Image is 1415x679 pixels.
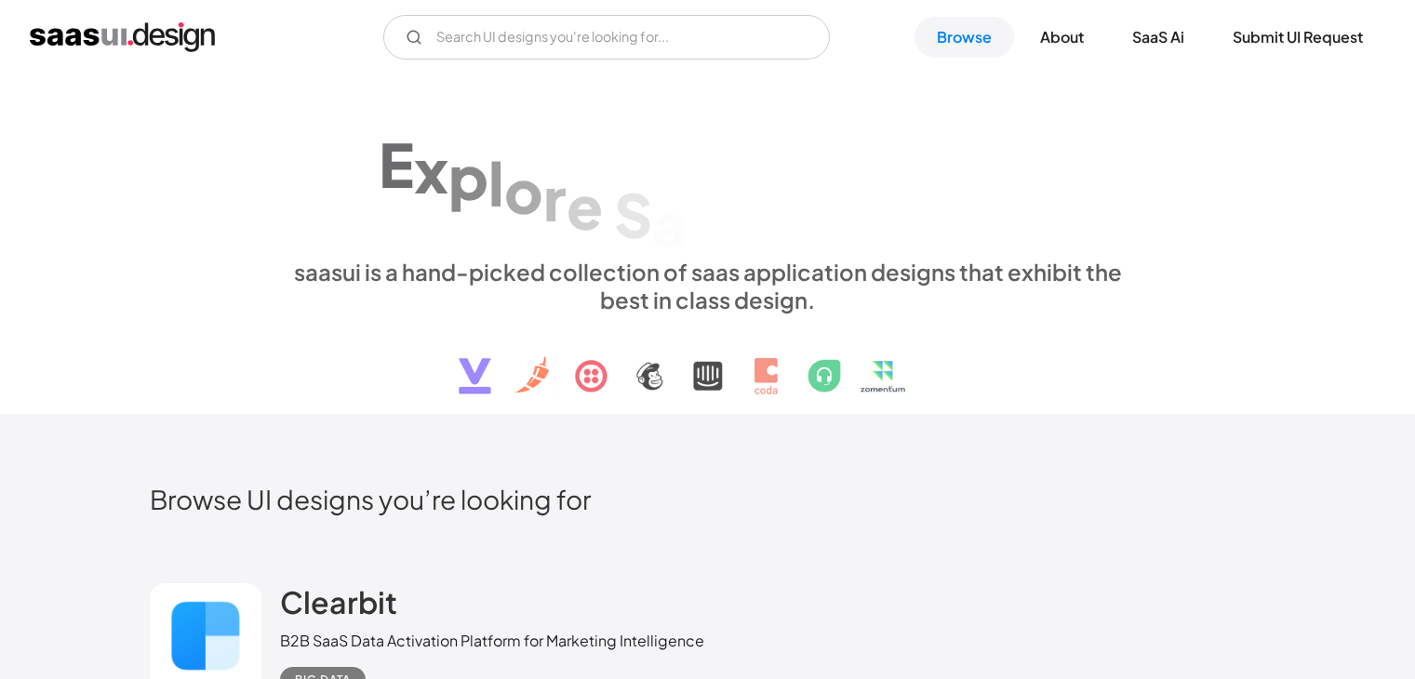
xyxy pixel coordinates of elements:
[543,162,567,233] div: r
[504,154,543,226] div: o
[652,188,687,260] div: a
[280,583,397,620] h2: Clearbit
[567,170,603,242] div: e
[383,15,830,60] input: Search UI designs you're looking for...
[426,313,990,410] img: text, icon, saas logo
[448,140,488,212] div: p
[280,630,704,652] div: B2B SaaS Data Activation Platform for Marketing Intelligence
[488,147,504,219] div: l
[280,96,1136,239] h1: Explore SaaS UI design patterns & interactions.
[914,17,1014,58] a: Browse
[280,583,397,630] a: Clearbit
[150,483,1266,515] h2: Browse UI designs you’re looking for
[379,128,414,200] div: E
[1018,17,1106,58] a: About
[614,179,652,250] div: S
[30,22,215,52] a: home
[383,15,830,60] form: Email Form
[1210,17,1385,58] a: Submit UI Request
[414,135,448,206] div: x
[1110,17,1207,58] a: SaaS Ai
[280,258,1136,313] div: saasui is a hand-picked collection of saas application designs that exhibit the best in class des...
